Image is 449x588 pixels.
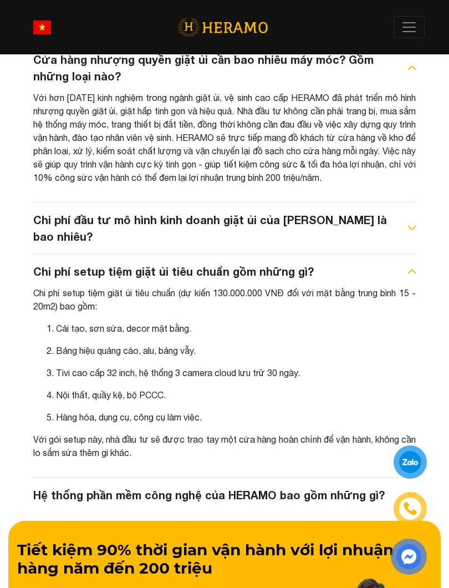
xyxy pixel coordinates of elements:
[33,286,416,313] p: Chi phí setup tiệm giặt ủi tiêu chuẩn (dự kiến 130.000.000 VNĐ đối với mặt bằng trung bình 15 - 2...
[33,21,51,34] img: vn-flag.png
[47,410,416,424] p: 5. Hàng hóa, dụng cụ, công cụ làm việc.
[33,263,314,280] div: Chi phí setup tiệm giặt ủi tiêu chuẩn gồm những gì?
[408,65,416,70] img: arrow_up.svg
[33,51,404,84] div: Cửa hàng nhượng quyền giặt ủi cần bao nhiêu máy móc? Gồm những loại nào?
[33,91,416,184] p: Với hơn [DATE] kinh nghiệm trong ngành giặt ủi, vệ sinh cao cấp HERAMO đã phát triển mô hình nhượ...
[17,541,432,578] h4: Tiết kiệm 90% thời gian vận hành với lợi nhuận hàng năm đến 200 triệu
[395,494,425,524] a: phone-icon
[404,502,417,515] img: phone-icon
[33,211,404,245] div: Chi phí đầu tư mô hình kinh doanh giặt ủi của [PERSON_NAME] là bao nhiêu?
[408,226,416,230] img: arrow_down.svg
[33,486,385,503] div: Hệ thống phần mềm công nghệ của HERAMO bao gồm những gì?
[47,344,416,357] p: 2. Bảng hiệu quảng cáo, alu, bảng vẫy.
[408,269,416,273] img: arrow_up.svg
[47,388,416,402] p: 4. Nội thất, quầy kệ, bộ PCCC.
[177,16,268,39] img: logo
[47,322,416,335] p: 1. Cải tạo, sơn sửa, decor mặt bằng.
[47,366,416,379] p: 3. Tivi cao cấp 32 inch, hệ thống 3 camera cloud lưu trữ 30 ngày.
[33,433,416,459] p: Với gói setup này, nhà đầu tư sẽ được trao tay một cửa hàng hoàn chỉnh để vận hành, không cần lo ...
